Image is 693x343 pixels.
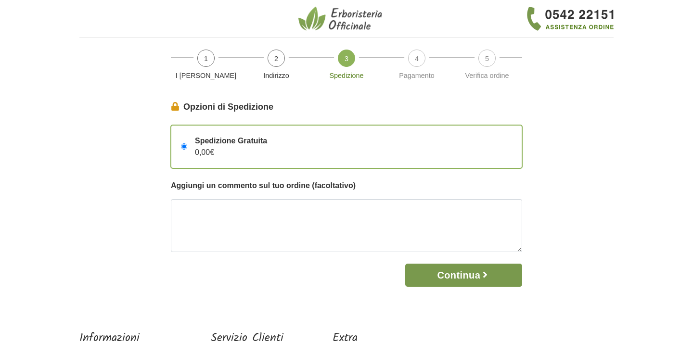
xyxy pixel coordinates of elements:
div: 0,00€ [187,135,267,158]
span: 3 [338,50,355,67]
span: 2 [268,50,285,67]
legend: Opzioni di Spedizione [171,101,522,114]
p: Spedizione [315,71,378,81]
span: Spedizione Gratuita [195,135,267,147]
p: Indirizzo [245,71,308,81]
input: Spedizione Gratuita0,00€ [181,143,187,150]
strong: Aggiungi un commento sul tuo ordine (facoltativo) [171,181,356,190]
span: 1 [197,50,215,67]
button: Continua [405,264,522,287]
p: I [PERSON_NAME] [175,71,237,81]
img: Erboristeria Officinale [298,6,385,32]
